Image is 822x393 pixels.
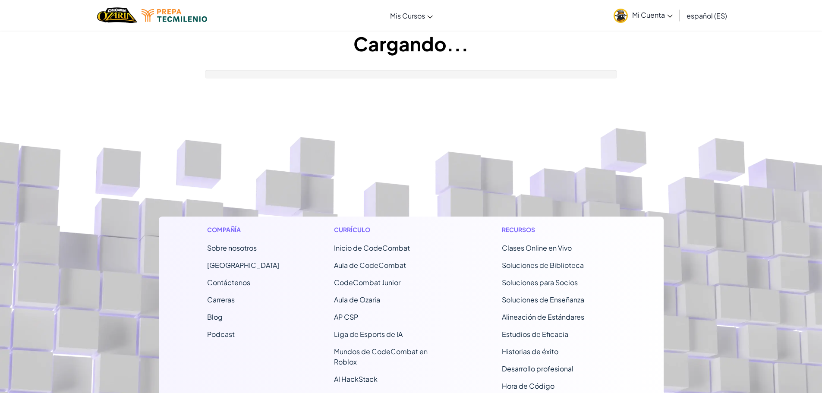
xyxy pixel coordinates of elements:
span: Contáctenos [207,278,250,287]
a: Historias de éxito [502,347,558,356]
a: Aula de CodeCombat [334,261,406,270]
h1: Recursos [502,225,615,234]
a: Hora de Código [502,381,554,390]
h1: Currículo [334,225,447,234]
a: Clases Online en Vivo [502,243,572,252]
a: Soluciones de Enseñanza [502,295,584,304]
a: Blog [207,312,223,321]
a: Mi Cuenta [609,2,677,29]
a: AP CSP [334,312,358,321]
a: español (ES) [682,4,731,27]
a: Estudios de Eficacia [502,330,568,339]
a: Mis Cursos [386,4,437,27]
h1: Compañía [207,225,279,234]
a: Soluciones de Biblioteca [502,261,584,270]
img: Home [97,6,137,24]
span: Mi Cuenta [632,10,673,19]
a: [GEOGRAPHIC_DATA] [207,261,279,270]
a: Ozaria by CodeCombat logo [97,6,137,24]
a: Mundos de CodeCombat en Roblox [334,347,428,366]
a: Carreras [207,295,235,304]
a: Aula de Ozaria [334,295,380,304]
span: Inicio de CodeCombat [334,243,410,252]
a: CodeCombat Junior [334,278,400,287]
img: avatar [614,9,628,23]
a: Desarrollo profesional [502,364,573,373]
img: Tecmilenio logo [142,9,207,22]
a: Sobre nosotros [207,243,257,252]
a: AI HackStack [334,374,378,384]
span: español (ES) [687,11,727,20]
span: Mis Cursos [390,11,425,20]
a: Soluciones para Socios [502,278,578,287]
a: Podcast [207,330,235,339]
a: Alineación de Estándares [502,312,584,321]
a: Liga de Esports de IA [334,330,403,339]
